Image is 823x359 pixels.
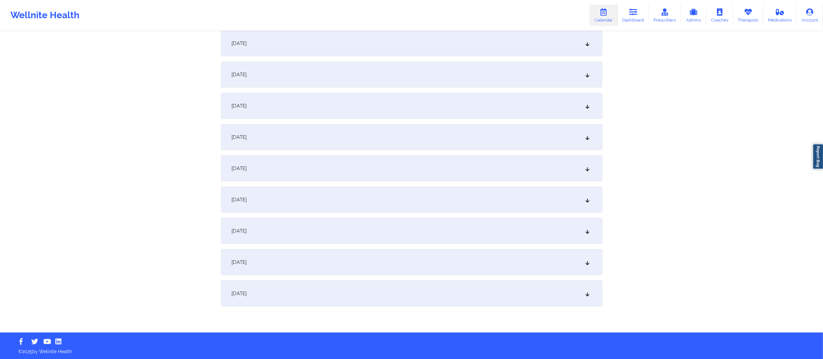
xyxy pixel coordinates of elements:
a: Medications [763,5,797,26]
span: [DATE] [232,40,247,47]
a: Account [797,5,823,26]
span: [DATE] [232,196,247,203]
span: [DATE] [232,103,247,109]
span: [DATE] [232,71,247,78]
span: [DATE] [232,165,247,172]
a: Dashboard [618,5,649,26]
span: [DATE] [232,228,247,234]
a: Therapists [733,5,763,26]
span: [DATE] [232,134,247,140]
a: Calendar [590,5,618,26]
span: [DATE] [232,290,247,297]
a: Prescribers [649,5,681,26]
a: Coaches [706,5,733,26]
span: [DATE] [232,259,247,266]
p: © 2025 by Wellnite Health [14,344,809,355]
a: Admins [681,5,706,26]
a: Report Bug [813,144,823,169]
